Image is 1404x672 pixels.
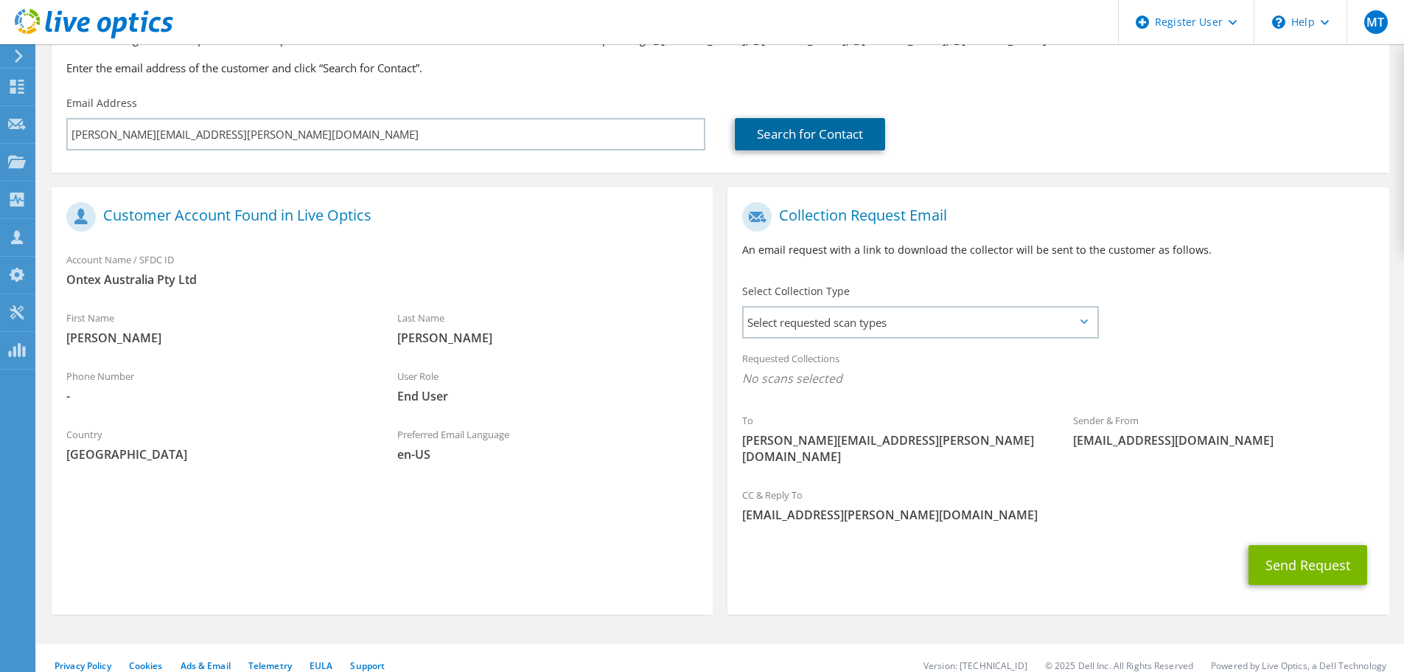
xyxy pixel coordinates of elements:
span: [PERSON_NAME][EMAIL_ADDRESS][PERSON_NAME][DOMAIN_NAME] [742,432,1044,465]
span: en-US [397,446,699,463]
a: Privacy Policy [55,659,111,672]
div: Last Name [383,302,713,353]
svg: \n [1272,15,1285,29]
span: [GEOGRAPHIC_DATA] [66,446,368,463]
span: MT [1364,10,1388,34]
div: Account Name / SFDC ID [52,244,713,295]
button: Send Request [1248,545,1367,585]
a: Telemetry [248,659,292,672]
span: - [66,388,368,404]
p: An email request with a link to download the collector will be sent to the customer as follows. [742,242,1374,258]
div: Requested Collections [727,343,1389,398]
span: Ontex Australia Pty Ltd [66,271,698,288]
li: Powered by Live Optics, a Dell Technology [1211,659,1386,672]
label: Email Address [66,96,137,111]
a: Cookies [129,659,163,672]
a: Support [350,659,385,672]
div: To [727,405,1058,472]
div: Country [52,419,383,470]
a: EULA [310,659,332,672]
h1: Collection Request Email [742,202,1366,232]
h1: Customer Account Found in Live Optics [66,202,691,232]
span: [PERSON_NAME] [397,330,699,346]
a: Search for Contact [735,118,885,150]
div: Phone Number [52,361,383,412]
a: Ads & Email [181,659,231,672]
div: First Name [52,302,383,353]
div: Sender & From [1058,405,1389,456]
h3: Enter the email address of the customer and click “Search for Contact”. [66,60,1375,76]
span: Select requested scan types [744,308,1097,337]
span: [EMAIL_ADDRESS][DOMAIN_NAME] [1073,432,1375,448]
span: [PERSON_NAME] [66,330,368,346]
span: End User [397,388,699,404]
div: Preferred Email Language [383,419,713,470]
div: CC & Reply To [727,479,1389,530]
li: Version: [TECHNICAL_ID] [923,659,1027,672]
li: © 2025 Dell Inc. All Rights Reserved [1045,659,1193,672]
span: No scans selected [742,370,1374,387]
div: User Role [383,361,713,412]
label: Select Collection Type [742,284,850,299]
span: [EMAIL_ADDRESS][PERSON_NAME][DOMAIN_NAME] [742,507,1374,523]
